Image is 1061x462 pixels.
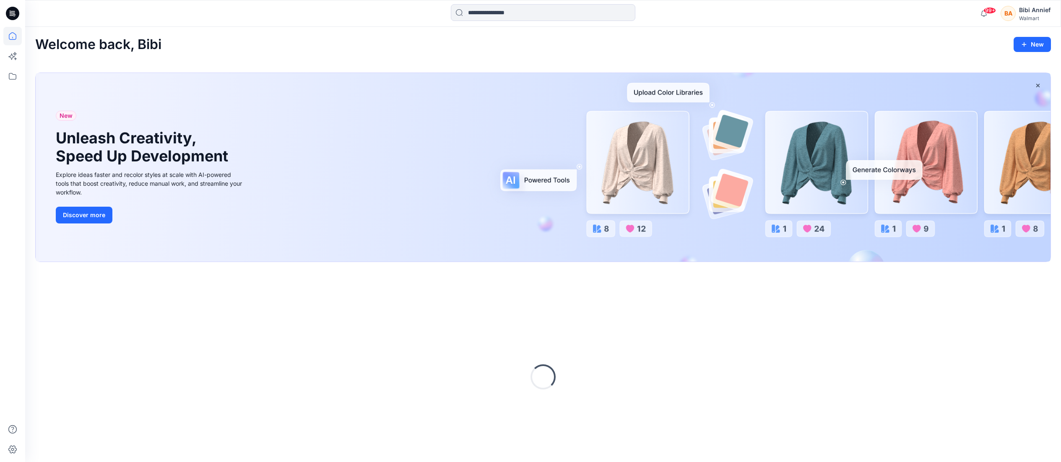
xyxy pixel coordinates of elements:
[1019,15,1051,21] div: Walmart
[1001,6,1016,21] div: BA
[35,37,161,52] h2: Welcome back, Bibi
[60,111,73,121] span: New
[1014,37,1051,52] button: New
[1019,5,1051,15] div: Bibi Annief
[56,207,244,223] a: Discover more
[56,129,232,165] h1: Unleash Creativity, Speed Up Development
[56,170,244,197] div: Explore ideas faster and recolor styles at scale with AI-powered tools that boost creativity, red...
[983,7,996,14] span: 99+
[56,207,112,223] button: Discover more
